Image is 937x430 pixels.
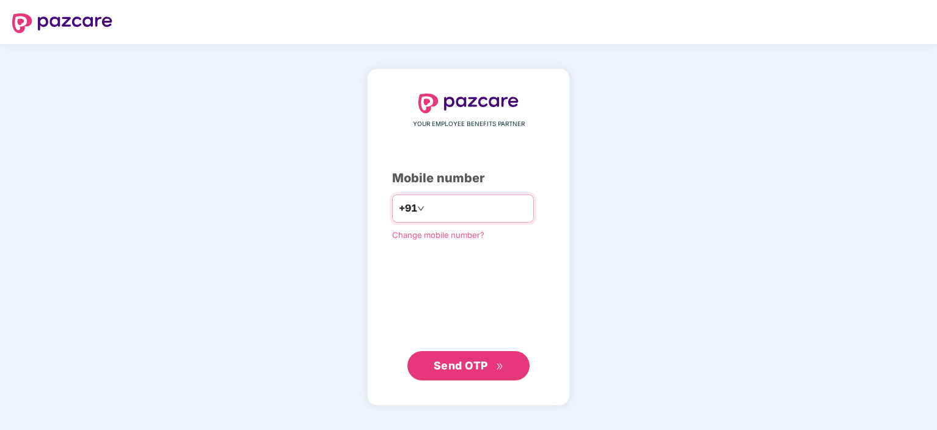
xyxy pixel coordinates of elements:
[399,201,417,216] span: +91
[418,94,519,113] img: logo
[496,363,504,371] span: double-right
[392,169,545,188] div: Mobile number
[12,13,112,33] img: logo
[413,119,525,129] span: YOUR EMPLOYEE BENEFITS PARTNER
[392,230,484,240] a: Change mobile number?
[434,359,488,372] span: Send OTP
[417,205,425,212] span: down
[407,351,530,380] button: Send OTPdouble-right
